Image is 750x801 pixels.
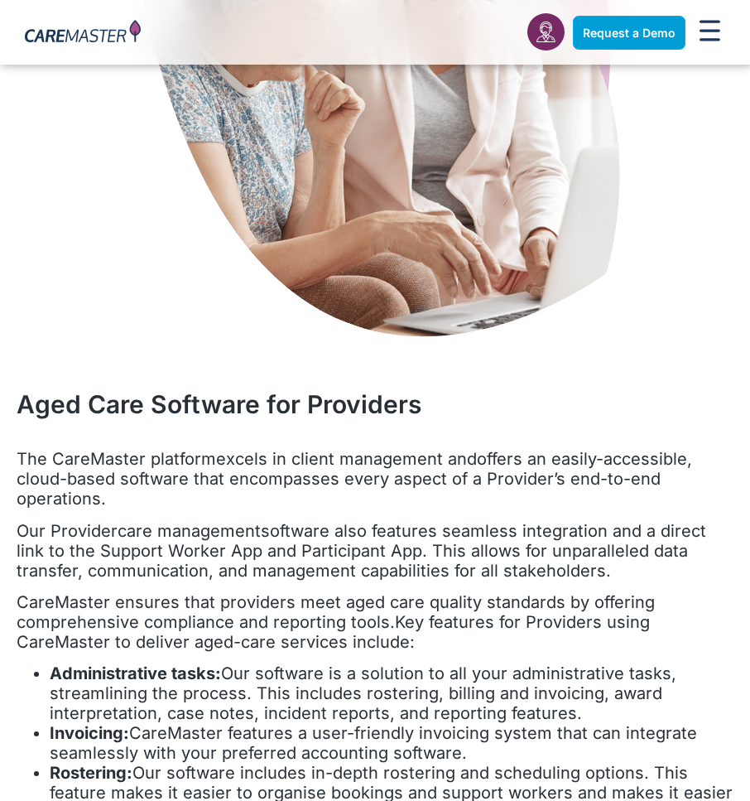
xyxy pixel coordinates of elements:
h2: Aged Care Software for Providers [17,389,733,420]
span: Our Provider [17,521,118,541]
div: Menu Toggle [694,15,725,51]
span: Key features for Providers using CareMaster to deliver aged-care services include: [17,612,650,652]
p: CareMaster ensures that providers meet aged care quality standards by offering comprehensive comp... [17,592,733,652]
span: The CareMaster platform [17,449,216,469]
p: care management [17,521,733,581]
b: Administrative tasks: [50,663,221,683]
span: software also features seamless integration and a direct link to the Support Worker App and Parti... [17,521,706,581]
span: Request a Demo [583,26,675,40]
a: Request a Demo [573,16,685,50]
img: CareMaster Logo [25,20,141,46]
b: Rostering: [50,763,132,783]
span: Our software is a solution to all your administrative tasks, streamlining the process. This inclu... [50,663,676,723]
span: offers an easily-accessible, cloud-based software that encompasses every aspect of a Provider’s e... [17,449,692,509]
p: excels in client management and [17,449,733,509]
b: Invoicing: [50,723,129,743]
span: CareMaster features a user-friendly invoicing system that can integrate seamlessly with your pref... [50,723,697,763]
